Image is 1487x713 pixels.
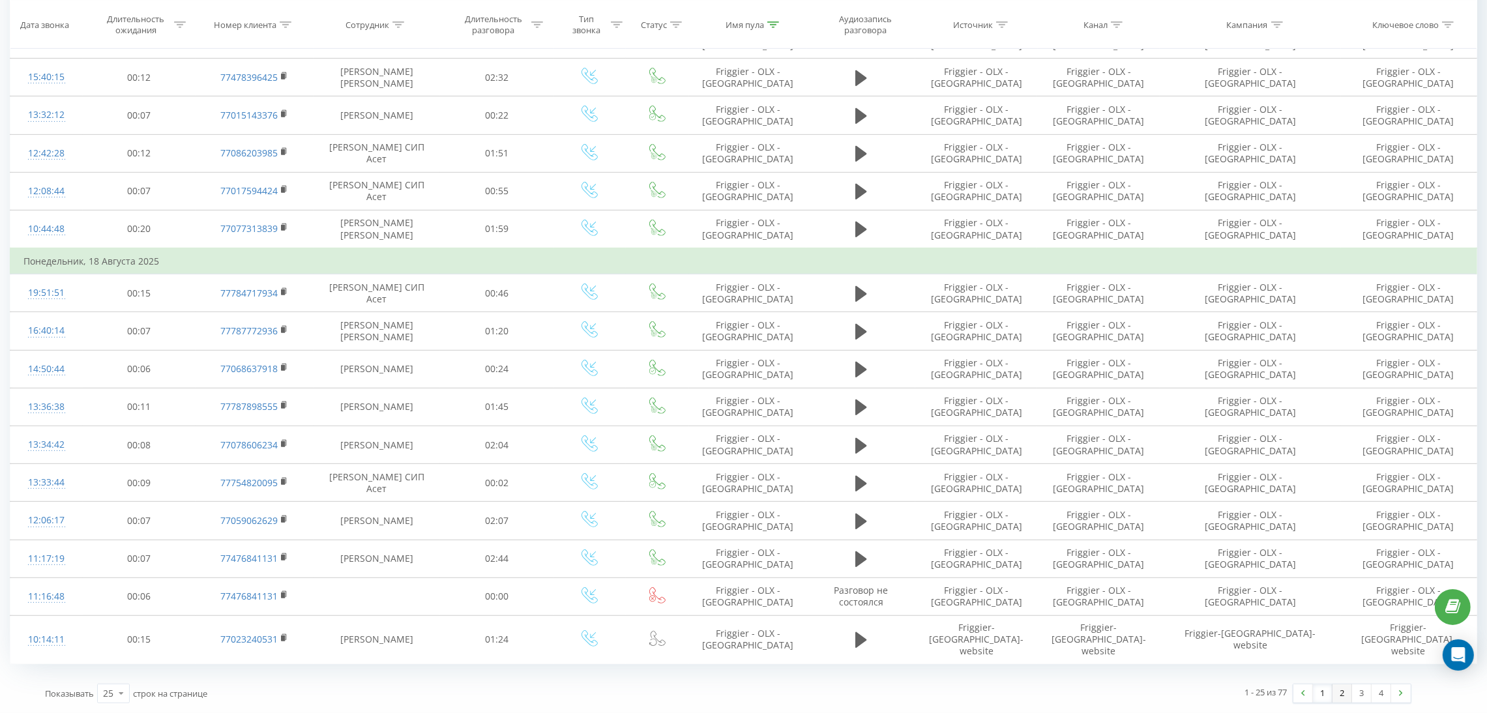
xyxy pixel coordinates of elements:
[23,216,70,242] div: 10:44:48
[458,14,528,36] div: Длительность разговора
[1313,684,1332,703] a: 1
[440,172,553,210] td: 00:55
[1037,615,1159,663] td: Friggier-[GEOGRAPHIC_DATA]-website
[1372,684,1391,703] a: 4
[23,508,70,533] div: 12:06:17
[1160,464,1341,502] td: Friggier - OLX - [GEOGRAPHIC_DATA]
[314,464,440,502] td: [PERSON_NAME] СИП Асет
[83,540,196,577] td: 00:07
[440,426,553,464] td: 02:04
[1341,540,1477,577] td: Friggier - OLX - [GEOGRAPHIC_DATA]
[23,141,70,166] div: 12:42:28
[689,577,807,615] td: Friggier - OLX - [GEOGRAPHIC_DATA]
[440,312,553,350] td: 01:20
[214,19,276,30] div: Номер клиента
[23,318,70,343] div: 16:40:14
[23,470,70,495] div: 13:33:44
[953,19,993,30] div: Источник
[83,615,196,663] td: 00:15
[314,96,440,134] td: [PERSON_NAME]
[83,426,196,464] td: 00:08
[1160,350,1341,388] td: Friggier - OLX - [GEOGRAPHIC_DATA]
[1037,464,1159,502] td: Friggier - OLX - [GEOGRAPHIC_DATA]
[23,179,70,204] div: 12:08:44
[440,615,553,663] td: 01:24
[1160,172,1341,210] td: Friggier - OLX - [GEOGRAPHIC_DATA]
[1332,684,1352,703] a: 2
[915,426,1037,464] td: Friggier - OLX - [GEOGRAPHIC_DATA]
[440,134,553,172] td: 01:51
[83,210,196,248] td: 00:20
[83,59,196,96] td: 00:12
[83,274,196,312] td: 00:15
[689,350,807,388] td: Friggier - OLX - [GEOGRAPHIC_DATA]
[220,476,278,489] a: 77754820095
[1341,350,1477,388] td: Friggier - OLX - [GEOGRAPHIC_DATA]
[83,172,196,210] td: 00:07
[220,590,278,602] a: 77476841131
[133,688,207,699] span: строк на странице
[689,210,807,248] td: Friggier - OLX - [GEOGRAPHIC_DATA]
[1037,134,1159,172] td: Friggier - OLX - [GEOGRAPHIC_DATA]
[915,577,1037,615] td: Friggier - OLX - [GEOGRAPHIC_DATA]
[1037,502,1159,540] td: Friggier - OLX - [GEOGRAPHIC_DATA]
[314,210,440,248] td: [PERSON_NAME] [PERSON_NAME]
[689,274,807,312] td: Friggier - OLX - [GEOGRAPHIC_DATA]
[1037,172,1159,210] td: Friggier - OLX - [GEOGRAPHIC_DATA]
[1037,577,1159,615] td: Friggier - OLX - [GEOGRAPHIC_DATA]
[83,502,196,540] td: 00:07
[23,584,70,609] div: 11:16:48
[689,615,807,663] td: Friggier - OLX - [GEOGRAPHIC_DATA]
[23,627,70,652] div: 10:14:11
[1341,615,1477,663] td: Friggier-[GEOGRAPHIC_DATA]-website
[440,210,553,248] td: 01:59
[1341,502,1477,540] td: Friggier - OLX - [GEOGRAPHIC_DATA]
[915,540,1037,577] td: Friggier - OLX - [GEOGRAPHIC_DATA]
[314,540,440,577] td: [PERSON_NAME]
[1037,274,1159,312] td: Friggier - OLX - [GEOGRAPHIC_DATA]
[83,464,196,502] td: 00:09
[440,464,553,502] td: 00:02
[314,274,440,312] td: [PERSON_NAME] СИП Асет
[220,184,278,197] a: 77017594424
[83,388,196,426] td: 00:11
[1341,312,1477,350] td: Friggier - OLX - [GEOGRAPHIC_DATA]
[83,312,196,350] td: 00:07
[1341,210,1477,248] td: Friggier - OLX - [GEOGRAPHIC_DATA]
[314,615,440,663] td: [PERSON_NAME]
[103,687,113,700] div: 25
[220,109,278,121] a: 77015143376
[1160,577,1341,615] td: Friggier - OLX - [GEOGRAPHIC_DATA]
[1341,96,1477,134] td: Friggier - OLX - [GEOGRAPHIC_DATA]
[83,96,196,134] td: 00:07
[1160,388,1341,426] td: Friggier - OLX - [GEOGRAPHIC_DATA]
[1160,502,1341,540] td: Friggier - OLX - [GEOGRAPHIC_DATA]
[1160,274,1341,312] td: Friggier - OLX - [GEOGRAPHIC_DATA]
[220,400,278,413] a: 77787898555
[834,584,888,608] span: Разговор не состоялся
[314,502,440,540] td: [PERSON_NAME]
[220,439,278,451] a: 77078606234
[834,27,888,51] span: Разговор не состоялся
[1037,210,1159,248] td: Friggier - OLX - [GEOGRAPHIC_DATA]
[220,633,278,645] a: 77023240531
[440,577,553,615] td: 00:00
[689,59,807,96] td: Friggier - OLX - [GEOGRAPHIC_DATA]
[20,19,69,30] div: Дата звонка
[10,248,1477,274] td: Понедельник, 18 Августа 2025
[1352,684,1372,703] a: 3
[915,96,1037,134] td: Friggier - OLX - [GEOGRAPHIC_DATA]
[220,552,278,564] a: 77476841131
[1160,312,1341,350] td: Friggier - OLX - [GEOGRAPHIC_DATA]
[689,388,807,426] td: Friggier - OLX - [GEOGRAPHIC_DATA]
[915,172,1037,210] td: Friggier - OLX - [GEOGRAPHIC_DATA]
[23,280,70,306] div: 19:51:51
[1372,19,1439,30] div: Ключевое слово
[915,210,1037,248] td: Friggier - OLX - [GEOGRAPHIC_DATA]
[314,388,440,426] td: [PERSON_NAME]
[220,362,278,375] a: 77068637918
[440,350,553,388] td: 00:24
[1341,426,1477,464] td: Friggier - OLX - [GEOGRAPHIC_DATA]
[220,147,278,159] a: 77086203985
[915,350,1037,388] td: Friggier - OLX - [GEOGRAPHIC_DATA]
